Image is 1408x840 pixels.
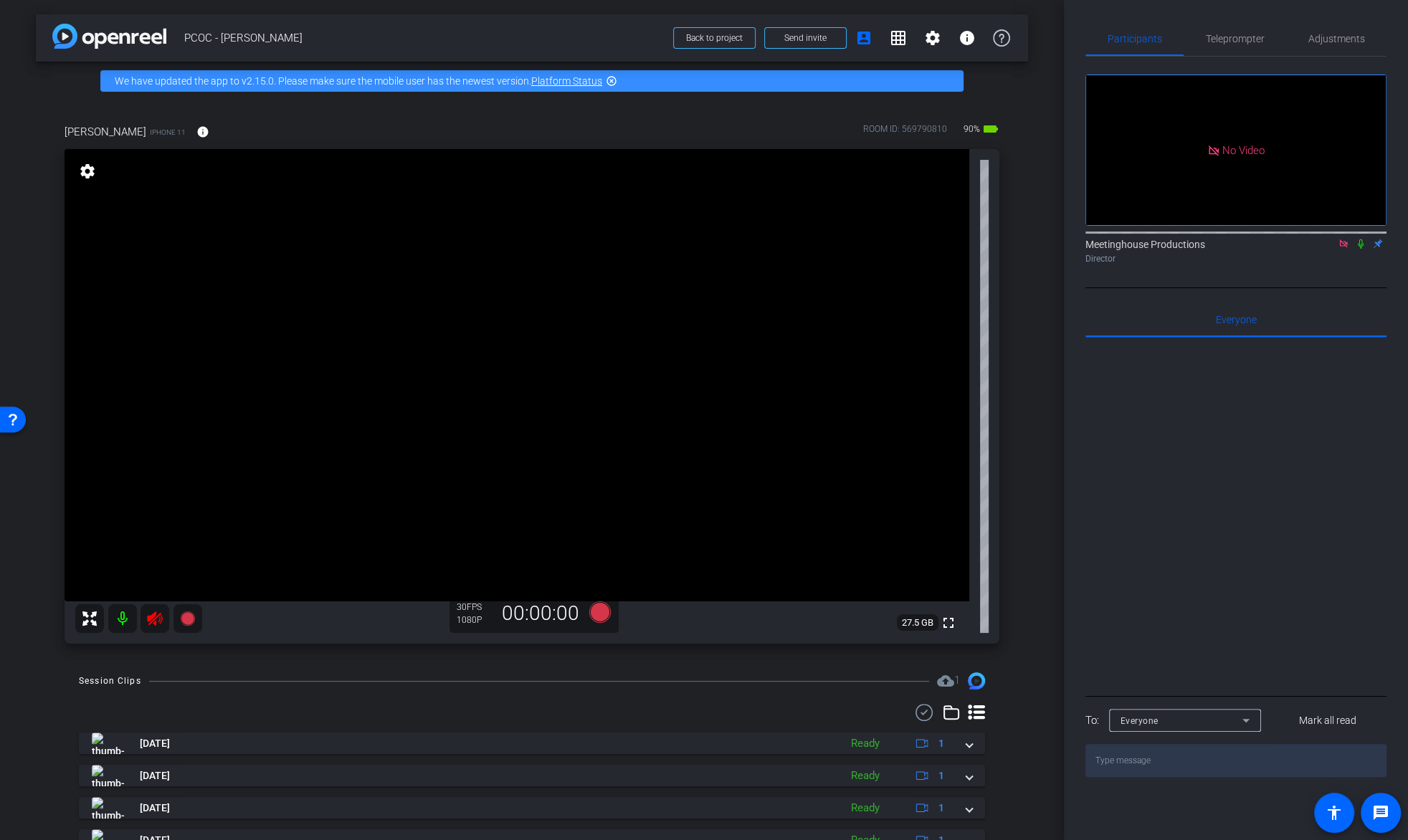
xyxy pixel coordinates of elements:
[150,127,186,138] span: iPhone 11
[938,768,944,783] span: 1
[968,672,985,689] img: Session clips
[1216,315,1257,325] span: Everyone
[844,768,887,784] div: Ready
[784,32,827,44] span: Send invite
[1222,143,1265,156] span: No Video
[493,601,589,626] div: 00:00:00
[937,672,960,689] span: Destinations for your clips
[1108,34,1162,44] span: Participants
[863,123,947,143] div: ROOM ID: 569790810
[140,801,170,816] span: [DATE]
[924,29,941,47] mat-icon: settings
[940,614,957,631] mat-icon: fullscreen
[890,29,907,47] mat-icon: grid_on
[140,736,170,751] span: [DATE]
[1206,34,1265,44] span: Teleprompter
[982,120,999,138] mat-icon: battery_std
[961,118,982,140] span: 90%
[954,674,960,687] span: 1
[184,24,665,52] span: PCOC - [PERSON_NAME]
[92,765,124,786] img: thumb-nail
[1085,237,1386,265] div: Meetinghouse Productions
[457,614,493,626] div: 1080P
[844,735,887,752] div: Ready
[1270,707,1387,733] button: Mark all read
[79,797,985,818] mat-expansion-panel-header: thumb-nail[DATE]Ready1
[1308,34,1365,44] span: Adjustments
[1299,713,1356,728] span: Mark all read
[673,27,756,49] button: Back to project
[1326,804,1343,821] mat-icon: accessibility
[457,601,493,613] div: 30
[79,765,985,786] mat-expansion-panel-header: thumb-nail[DATE]Ready1
[1085,712,1099,729] div: To:
[1121,716,1159,726] span: Everyone
[897,614,938,631] span: 27.5 GB
[467,602,482,612] span: FPS
[531,75,602,87] a: Platform Status
[92,732,124,754] img: thumb-nail
[140,768,170,783] span: [DATE]
[65,124,146,140] span: [PERSON_NAME]
[196,125,209,138] mat-icon: info
[1085,252,1386,265] div: Director
[79,674,141,688] div: Session Clips
[764,27,847,49] button: Send invite
[938,801,944,816] span: 1
[938,736,944,751] span: 1
[959,29,976,47] mat-icon: info
[937,672,954,689] mat-icon: cloud_upload
[92,797,124,818] img: thumb-nail
[855,29,872,47] mat-icon: account_box
[606,75,617,87] mat-icon: highlight_off
[77,163,97,180] mat-icon: settings
[100,70,964,92] div: We have updated the app to v2.15.0. Please make sure the mobile user has the newest version.
[686,33,743,43] span: Back to project
[844,800,887,816] div: Ready
[1372,804,1389,821] mat-icon: message
[52,24,166,49] img: app-logo
[79,732,985,754] mat-expansion-panel-header: thumb-nail[DATE]Ready1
